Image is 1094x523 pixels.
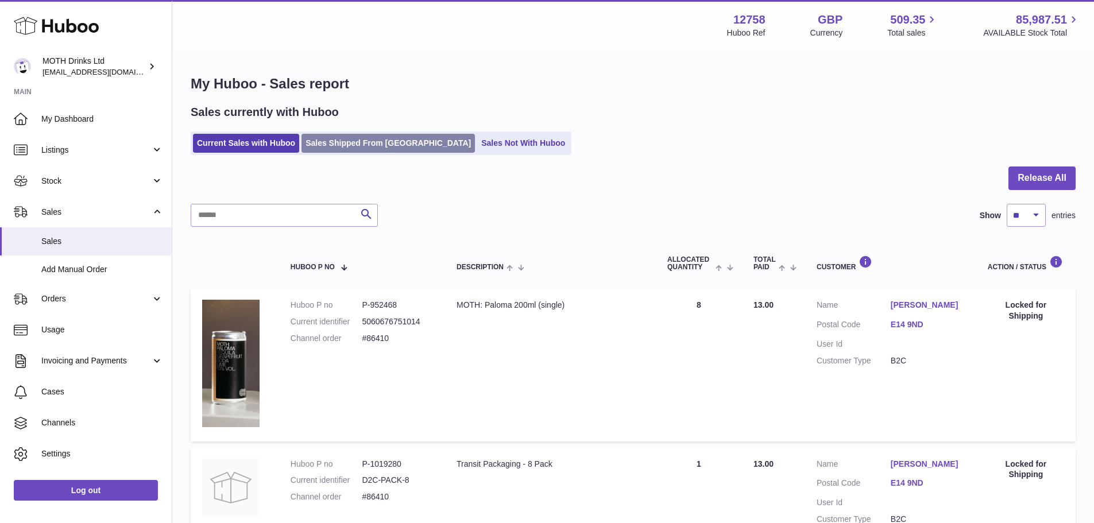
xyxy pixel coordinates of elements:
dd: B2C [891,355,965,366]
span: Invoicing and Payments [41,355,151,366]
a: [PERSON_NAME] [891,459,965,470]
dt: Current identifier [291,316,362,327]
h2: Sales currently with Huboo [191,104,339,120]
dt: User Id [817,497,891,508]
dt: Channel order [291,491,362,502]
dt: Postal Code [817,319,891,333]
span: Total paid [753,256,776,271]
span: Description [457,264,504,271]
span: entries [1052,210,1076,221]
span: Listings [41,145,151,156]
label: Show [980,210,1001,221]
dd: #86410 [362,333,434,344]
a: [PERSON_NAME] [891,300,965,311]
span: My Dashboard [41,114,163,125]
div: MOTH: Paloma 200ml (single) [457,300,644,311]
a: Log out [14,480,158,501]
span: Settings [41,448,163,459]
a: Sales Shipped From [GEOGRAPHIC_DATA] [301,134,475,153]
dt: Current identifier [291,475,362,486]
span: 509.35 [890,12,925,28]
img: no-photo.jpg [202,459,260,516]
dt: User Id [817,339,891,350]
span: 85,987.51 [1016,12,1067,28]
a: 85,987.51 AVAILABLE Stock Total [983,12,1080,38]
dt: Postal Code [817,478,891,491]
dt: Huboo P no [291,300,362,311]
div: Customer [817,255,965,271]
dt: Name [817,300,891,313]
span: Channels [41,417,163,428]
span: Add Manual Order [41,264,163,275]
span: Total sales [887,28,938,38]
div: Huboo Ref [727,28,766,38]
span: Orders [41,293,151,304]
div: Action / Status [988,255,1064,271]
div: Transit Packaging - 8 Pack [457,459,644,470]
button: Release All [1008,166,1076,190]
dt: Name [817,459,891,472]
span: [EMAIL_ADDRESS][DOMAIN_NAME] [42,67,169,76]
h1: My Huboo - Sales report [191,75,1076,93]
strong: 12758 [733,12,766,28]
span: 13.00 [753,300,774,309]
strong: GBP [818,12,842,28]
dt: Customer Type [817,355,891,366]
span: ALLOCATED Quantity [667,256,713,271]
dd: #86410 [362,491,434,502]
span: Huboo P no [291,264,335,271]
span: Sales [41,236,163,247]
span: Cases [41,386,163,397]
a: Sales Not With Huboo [477,134,569,153]
div: Currency [810,28,843,38]
dt: Huboo P no [291,459,362,470]
dt: Channel order [291,333,362,344]
span: AVAILABLE Stock Total [983,28,1080,38]
img: 127581729090972.png [202,300,260,427]
td: 8 [656,288,742,441]
dd: P-1019280 [362,459,434,470]
dd: P-952468 [362,300,434,311]
a: E14 9ND [891,478,965,489]
span: Usage [41,324,163,335]
dd: D2C-PACK-8 [362,475,434,486]
a: Current Sales with Huboo [193,134,299,153]
a: E14 9ND [891,319,965,330]
dd: 5060676751014 [362,316,434,327]
img: internalAdmin-12758@internal.huboo.com [14,58,31,75]
span: 13.00 [753,459,774,468]
div: Locked for Shipping [988,300,1064,321]
div: Locked for Shipping [988,459,1064,481]
span: Sales [41,207,151,218]
div: MOTH Drinks Ltd [42,56,146,78]
span: Stock [41,176,151,187]
a: 509.35 Total sales [887,12,938,38]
